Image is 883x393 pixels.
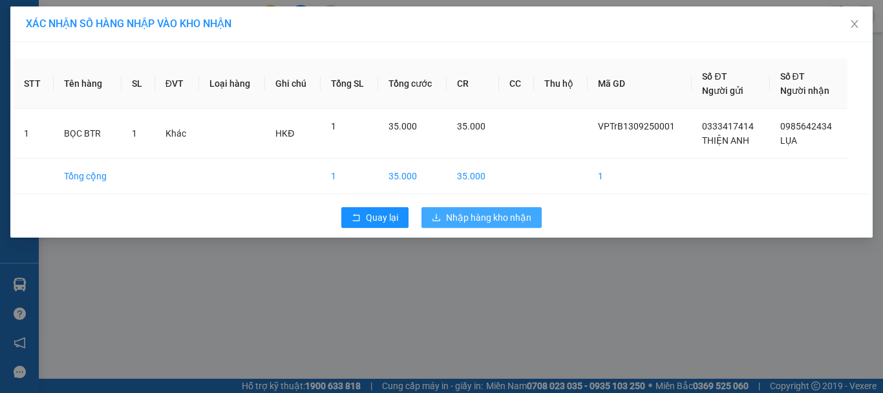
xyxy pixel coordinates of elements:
span: 35.000 [388,121,417,131]
th: Tổng cước [378,59,447,109]
th: STT [14,59,54,109]
th: Tên hàng [54,59,122,109]
span: Nhập hàng kho nhận [446,210,531,225]
th: Thu hộ [534,59,588,109]
span: 1 [331,121,336,131]
span: rollback [352,213,361,223]
th: SL [122,59,154,109]
th: ĐVT [155,59,200,109]
td: 1 [14,109,54,159]
span: Người nhận [780,85,829,96]
span: Số ĐT [780,71,805,82]
span: Người gửi [702,85,743,96]
span: 0333417414 [702,121,754,131]
td: 35.000 [378,159,447,194]
span: LỤA [780,135,797,146]
th: Loại hàng [199,59,265,109]
th: CC [499,59,534,109]
td: 1 [588,159,692,194]
button: Close [836,6,873,43]
span: 0985642434 [780,121,832,131]
span: download [432,213,441,223]
td: 1 [321,159,378,194]
span: 35.000 [457,121,485,131]
th: Tổng SL [321,59,378,109]
th: Mã GD [588,59,692,109]
button: rollbackQuay lại [341,207,409,228]
th: Ghi chú [265,59,321,109]
button: downloadNhập hàng kho nhận [421,207,542,228]
td: Khác [155,109,200,159]
span: close [849,19,860,29]
td: 35.000 [447,159,499,194]
td: BỌC BTR [54,109,122,159]
span: XÁC NHẬN SỐ HÀNG NHẬP VÀO KHO NHẬN [26,17,231,30]
span: 1 [132,128,137,139]
th: CR [447,59,499,109]
span: Quay lại [366,210,398,225]
td: Tổng cộng [54,159,122,194]
span: Số ĐT [702,71,727,82]
span: VPTrB1309250001 [598,121,675,131]
span: HKĐ [275,128,294,139]
span: THIỆN ANH [702,135,749,146]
